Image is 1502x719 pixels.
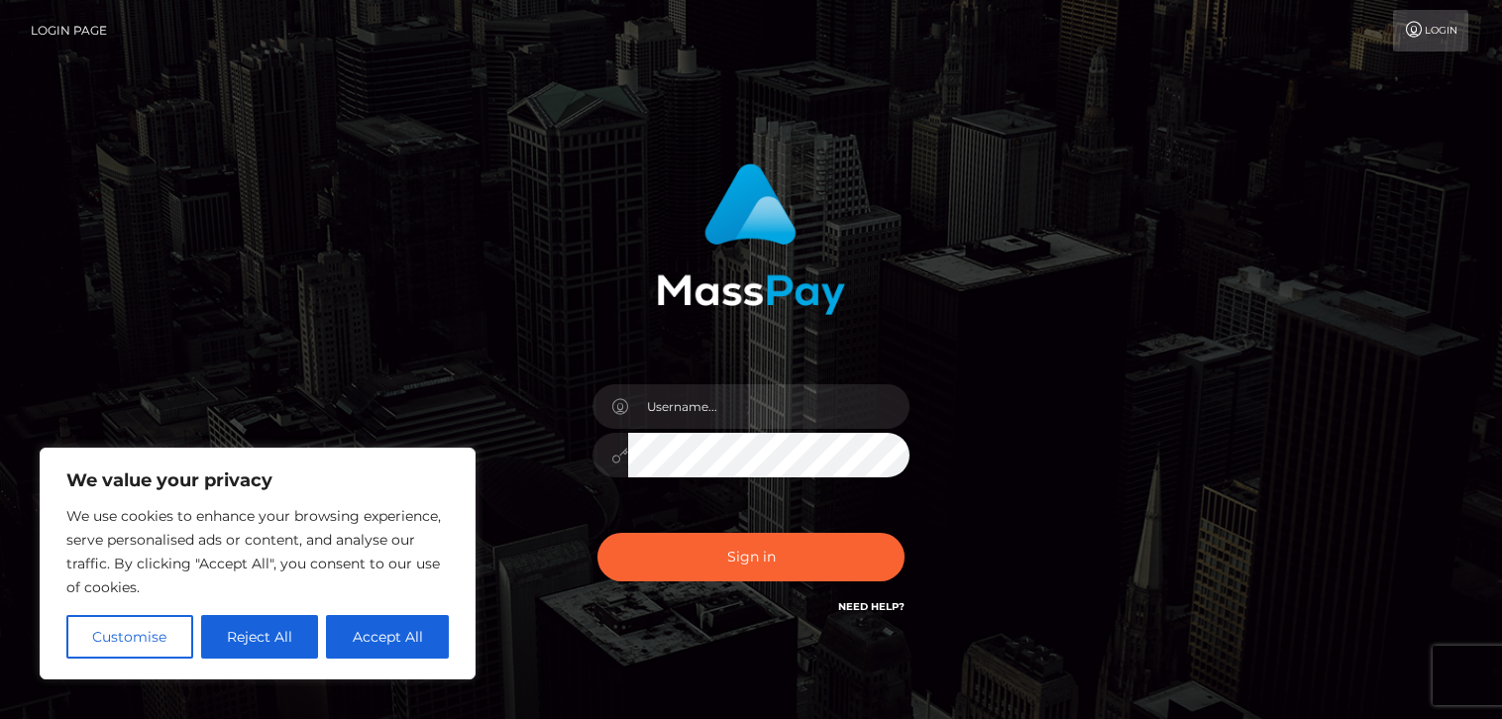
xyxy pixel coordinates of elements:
p: We value your privacy [66,468,449,492]
input: Username... [628,384,910,429]
button: Reject All [201,615,319,659]
a: Need Help? [838,600,905,613]
button: Sign in [597,533,905,581]
a: Login [1393,10,1468,51]
button: Customise [66,615,193,659]
div: We value your privacy [40,448,476,679]
a: Login Page [31,10,107,51]
img: MassPay Login [657,163,845,315]
p: We use cookies to enhance your browsing experience, serve personalised ads or content, and analys... [66,504,449,599]
button: Accept All [326,615,449,659]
